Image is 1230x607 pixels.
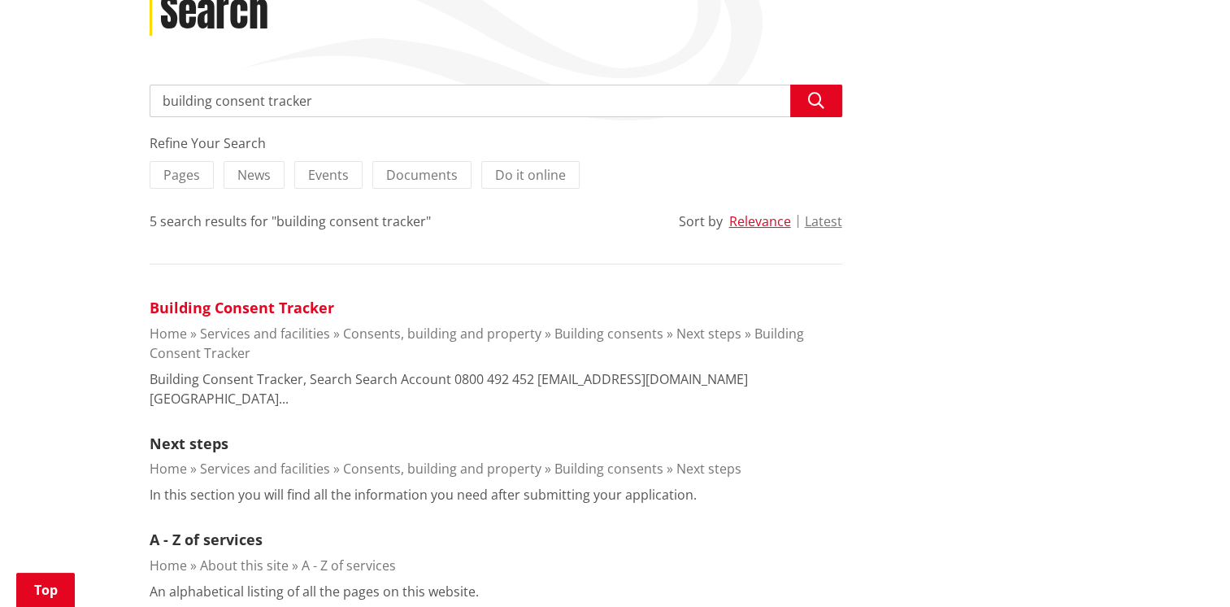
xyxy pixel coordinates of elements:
[163,166,200,184] span: Pages
[150,434,228,453] a: Next steps
[150,325,804,362] a: Building Consent Tracker
[237,166,271,184] span: News
[16,573,75,607] a: Top
[386,166,458,184] span: Documents
[150,530,263,549] a: A - Z of services
[150,325,187,343] a: Home
[150,133,842,153] div: Refine Your Search
[150,485,697,504] p: In this section you will find all the information you need after submitting your application.
[805,214,842,229] button: Latest
[308,166,349,184] span: Events
[495,166,566,184] span: Do it online
[150,369,842,408] p: Building Consent Tracker, Search Search Account 0800 492 452 [EMAIL_ADDRESS][DOMAIN_NAME] [GEOGRA...
[200,557,289,574] a: About this site
[554,325,663,343] a: Building consents
[554,460,663,478] a: Building consents
[679,212,723,231] div: Sort by
[150,460,187,478] a: Home
[343,325,541,343] a: Consents, building and property
[343,460,541,478] a: Consents, building and property
[1155,539,1214,597] iframe: Messenger Launcher
[302,557,396,574] a: A - Z of services
[150,298,334,317] a: Building Consent Tracker
[676,325,741,343] a: Next steps
[150,582,479,601] p: An alphabetical listing of all the pages on this website.
[200,460,330,478] a: Services and facilities
[676,460,741,478] a: Next steps
[150,212,431,231] div: 5 search results for "building consent tracker"
[150,557,187,574] a: Home
[150,85,842,117] input: Search input
[729,214,791,229] button: Relevance
[200,325,330,343] a: Services and facilities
